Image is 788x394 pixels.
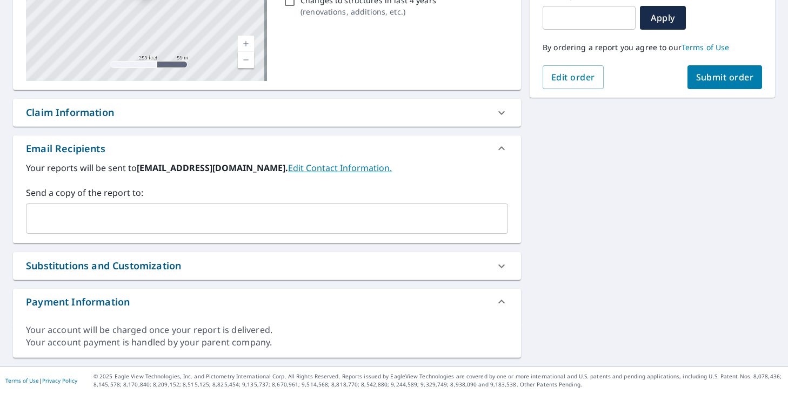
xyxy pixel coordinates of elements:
span: Apply [649,12,677,24]
p: © 2025 Eagle View Technologies, Inc. and Pictometry International Corp. All Rights Reserved. Repo... [94,372,783,389]
div: Your account will be charged once your report is delivered. [26,324,508,336]
p: By ordering a report you agree to our [543,43,762,52]
a: Terms of Use [682,42,730,52]
p: ( renovations, additions, etc. ) [300,6,436,17]
span: Edit order [551,71,595,83]
p: | [5,377,77,384]
span: Submit order [696,71,754,83]
div: Email Recipients [26,141,105,156]
div: Email Recipients [13,135,521,161]
label: Send a copy of the report to: [26,186,508,199]
div: Claim Information [13,99,521,126]
button: Edit order [543,65,604,89]
button: Apply [640,6,686,30]
div: Payment Information [26,295,130,309]
div: Payment Information [13,289,521,315]
a: EditContactInfo [288,162,392,174]
b: [EMAIL_ADDRESS][DOMAIN_NAME]. [137,162,288,174]
div: Substitutions and Customization [26,259,181,273]
a: Current Level 17, Zoom In [238,36,254,52]
button: Submit order [687,65,763,89]
div: Claim Information [26,105,114,120]
div: Your account payment is handled by your parent company. [26,336,508,349]
label: Your reports will be sent to [26,161,508,174]
a: Current Level 17, Zoom Out [238,52,254,68]
a: Terms of Use [5,377,39,384]
a: Privacy Policy [42,377,77,384]
div: Substitutions and Customization [13,252,521,280]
